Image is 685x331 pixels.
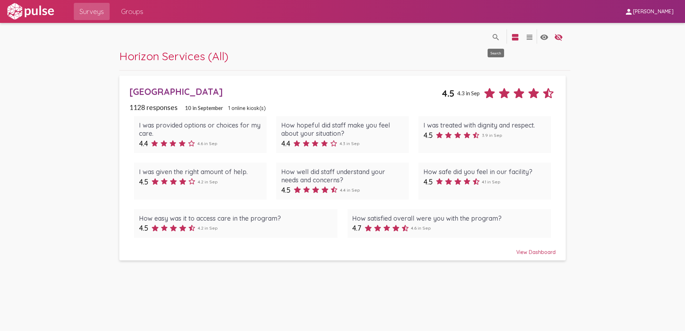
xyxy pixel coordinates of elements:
mat-icon: language [492,33,500,42]
span: 4.4 [281,139,290,148]
span: 4.7 [352,224,361,232]
span: 4.1 in Sep [482,179,500,184]
a: [GEOGRAPHIC_DATA]4.54.3 in Sep1128 responses10 in September1 online kiosk(s)I was provided option... [119,76,565,260]
mat-icon: language [540,33,549,42]
div: How well did staff understand your needs and concerns? [281,168,404,184]
span: 4.4 [139,139,148,148]
span: 4.5 [139,224,148,232]
span: 4.6 in Sep [411,225,431,231]
button: language [522,29,537,44]
mat-icon: language [511,33,519,42]
button: language [537,29,551,44]
span: 4.3 in Sep [340,141,360,146]
div: [GEOGRAPHIC_DATA] [129,86,442,97]
span: 4.5 [281,186,291,195]
img: white-logo.svg [6,3,55,20]
button: language [551,29,566,44]
mat-icon: language [525,33,534,42]
span: 4.3 in Sep [457,90,480,96]
span: 4.6 in Sep [197,141,217,146]
span: [PERSON_NAME] [633,9,674,15]
mat-icon: language [554,33,563,42]
div: I was provided options or choices for my care. [139,121,262,138]
button: [PERSON_NAME] [619,5,679,18]
span: 4.4 in Sep [340,187,360,193]
a: Surveys [74,3,110,20]
span: Groups [121,5,143,18]
span: 4.5 [442,88,455,99]
span: 1128 responses [129,103,178,111]
div: How hopeful did staff make you feel about your situation? [281,121,404,138]
div: How satisfied overall were you with the program? [352,214,546,222]
div: How easy was it to access care in the program? [139,214,333,222]
button: language [508,29,522,44]
a: Groups [115,3,149,20]
mat-icon: person [624,8,633,16]
div: View Dashboard [129,243,556,255]
span: 4.2 in Sep [198,225,218,231]
span: Horizon Services (All) [119,49,229,63]
span: Surveys [80,5,104,18]
span: 4.5 [423,131,433,140]
button: language [489,29,503,44]
div: I was given the right amount of help. [139,168,262,176]
div: I was treated with dignity and respect. [423,121,546,129]
span: 1 online kiosk(s) [228,105,266,111]
span: 4.2 in Sep [198,179,218,184]
span: 3.9 in Sep [482,133,502,138]
span: 4.5 [139,177,148,186]
span: 4.5 [423,177,433,186]
span: 10 in September [185,105,223,111]
div: How safe did you feel in our facility? [423,168,546,176]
